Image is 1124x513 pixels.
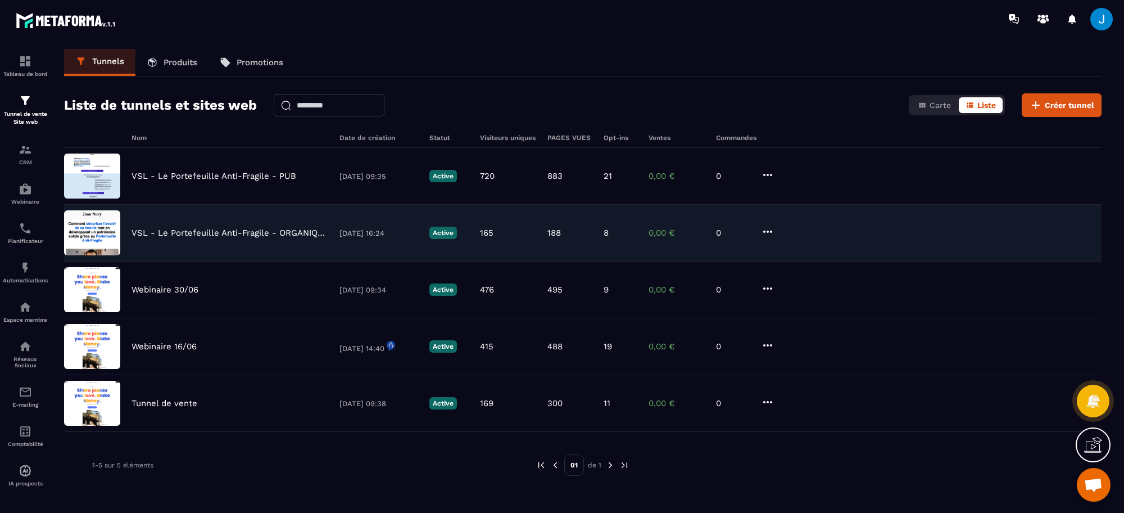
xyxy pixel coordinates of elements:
p: 415 [480,341,493,352]
a: automationsautomationsWebinaire [3,174,48,213]
p: 8 [604,228,609,238]
p: 720 [480,171,495,181]
p: [DATE] 09:34 [339,286,418,294]
p: 0,00 € [649,398,705,408]
img: logo [16,10,117,30]
h6: Ventes [649,134,705,142]
p: 19 [604,341,612,352]
h2: Liste de tunnels et sites web [64,94,257,116]
p: Active [429,170,457,182]
p: [DATE] 16:24 [339,229,418,237]
img: prev [550,460,560,470]
p: Planificateur [3,238,48,244]
img: image [64,210,120,255]
h6: Statut [429,134,469,142]
p: VSL - Le Portefeuille Anti-Fragile - ORGANIQUE [132,228,328,238]
p: Espace membre [3,317,48,323]
p: Automatisations [3,277,48,283]
img: automations [19,182,32,196]
p: Active [429,340,457,353]
img: image [64,324,120,369]
p: 300 [547,398,563,408]
p: Réseaux Sociaux [3,356,48,368]
p: 0,00 € [649,228,705,238]
p: 01 [564,454,584,476]
img: formation [19,94,32,107]
p: Tableau de bord [3,71,48,77]
img: formation [19,55,32,68]
img: automations [19,261,32,274]
p: 169 [480,398,493,408]
a: accountantaccountantComptabilité [3,416,48,456]
p: 495 [547,285,563,295]
img: automations [19,300,32,314]
p: 0,00 € [649,285,705,295]
h6: Date de création [339,134,418,142]
a: formationformationCRM [3,134,48,174]
p: 1-5 sur 5 éléments [92,461,153,469]
img: scheduler [19,222,32,235]
p: Webinaire 16/06 [132,341,197,352]
p: 476 [480,285,494,295]
p: 9 [604,285,609,295]
p: 0 [716,228,750,238]
p: E-mailing [3,402,48,408]
span: Créer tunnel [1045,100,1094,111]
p: 0 [716,285,750,295]
p: Comptabilité [3,441,48,447]
p: 488 [547,341,563,352]
p: 0 [716,171,750,181]
p: VSL - Le Portefeuille Anti-Fragile - PUB [132,171,296,181]
button: Liste [959,97,1003,113]
p: Produits [164,57,197,67]
p: Active [429,227,457,239]
p: de 1 [588,461,601,470]
a: formationformationTunnel de vente Site web [3,85,48,134]
a: automationsautomationsEspace membre [3,292,48,331]
p: 883 [547,171,563,181]
a: social-networksocial-networkRéseaux Sociaux [3,331,48,377]
img: automations [19,464,32,478]
p: CRM [3,159,48,165]
h6: Opt-ins [604,134,637,142]
p: [DATE] 09:35 [339,172,418,181]
p: 0,00 € [649,341,705,352]
img: image [64,267,120,312]
p: 11 [604,398,610,408]
p: 165 [480,228,493,238]
img: next [619,460,629,470]
p: 0,00 € [649,171,705,181]
img: formation [19,143,32,156]
a: automationsautomationsAutomatisations [3,253,48,292]
p: 0 [716,341,750,352]
a: emailemailE-mailing [3,377,48,416]
a: Ouvrir le chat [1077,468,1111,502]
a: Tunnels [64,49,135,76]
p: Active [429,397,457,409]
h6: Nom [132,134,328,142]
img: accountant [19,425,32,438]
img: social-network [19,340,32,353]
p: 0 [716,398,750,408]
p: Webinaire 30/06 [132,285,198,295]
h6: Visiteurs uniques [480,134,536,142]
p: [DATE] 09:38 [339,399,418,408]
p: Webinaire [3,199,48,205]
p: 188 [547,228,561,238]
a: Produits [135,49,209,76]
h6: PAGES VUES [547,134,592,142]
img: prev [536,460,546,470]
p: Tunnels [92,56,124,66]
p: Tunnel de vente Site web [3,110,48,126]
h6: Commandes [716,134,756,142]
img: image [64,381,120,426]
a: formationformationTableau de bord [3,46,48,85]
img: image [64,154,120,199]
p: [DATE] 14:40 [339,341,418,353]
p: Active [429,283,457,296]
img: email [19,385,32,399]
a: Promotions [209,49,294,76]
p: IA prospects [3,480,48,487]
span: Liste [977,101,996,110]
img: next [605,460,615,470]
